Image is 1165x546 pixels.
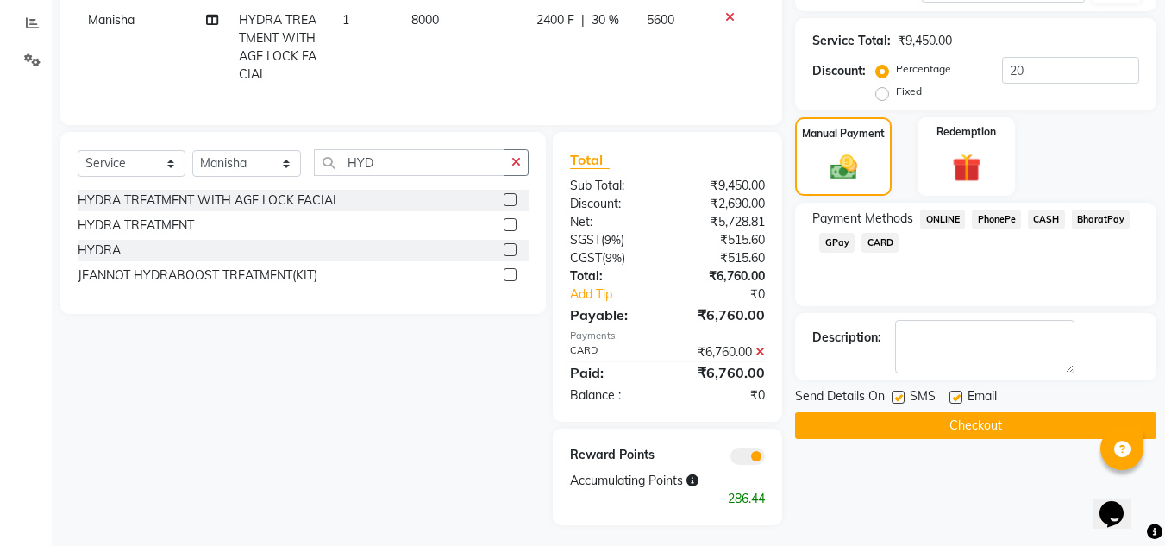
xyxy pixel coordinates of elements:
[861,233,899,253] span: CARD
[78,267,317,285] div: JEANNOT HYDRABOOST TREATMENT(KIT)
[557,446,667,465] div: Reward Points
[802,126,885,141] label: Manual Payment
[78,217,194,235] div: HYDRA TREATMENT
[647,12,674,28] span: 5600
[812,32,891,50] div: Service Total:
[557,304,667,325] div: Payable:
[812,329,881,347] div: Description:
[667,195,778,213] div: ₹2,690.00
[88,12,135,28] span: Manisha
[667,362,778,383] div: ₹6,760.00
[667,267,778,286] div: ₹6,760.00
[667,386,778,405] div: ₹0
[581,11,585,29] span: |
[570,151,610,169] span: Total
[570,250,602,266] span: CGST
[667,177,778,195] div: ₹9,450.00
[936,124,996,140] label: Redemption
[898,32,952,50] div: ₹9,450.00
[920,210,965,229] span: ONLINE
[411,12,439,28] span: 8000
[570,232,601,248] span: SGST
[592,11,619,29] span: 30 %
[943,150,990,185] img: _gift.svg
[557,249,667,267] div: ( )
[1028,210,1065,229] span: CASH
[667,231,778,249] div: ₹515.60
[604,233,621,247] span: 9%
[1072,210,1131,229] span: BharatPay
[605,251,622,265] span: 9%
[910,387,936,409] span: SMS
[557,231,667,249] div: ( )
[557,343,667,361] div: CARD
[795,387,885,409] span: Send Details On
[557,362,667,383] div: Paid:
[667,304,778,325] div: ₹6,760.00
[822,152,866,183] img: _cash.svg
[557,286,686,304] a: Add Tip
[557,195,667,213] div: Discount:
[896,84,922,99] label: Fixed
[570,329,765,343] div: Payments
[314,149,504,176] input: Search or Scan
[342,12,349,28] span: 1
[1093,477,1148,529] iframe: chat widget
[536,11,574,29] span: 2400 F
[972,210,1021,229] span: PhonePe
[557,213,667,231] div: Net:
[667,343,778,361] div: ₹6,760.00
[968,387,997,409] span: Email
[557,386,667,405] div: Balance :
[795,412,1156,439] button: Checkout
[557,267,667,286] div: Total:
[557,177,667,195] div: Sub Total:
[819,233,855,253] span: GPay
[239,12,316,82] span: HYDRA TREATMENT WITH AGE LOCK FACIAL
[667,213,778,231] div: ₹5,728.81
[557,490,778,508] div: 286.44
[896,61,951,77] label: Percentage
[667,249,778,267] div: ₹515.60
[812,62,866,80] div: Discount:
[557,472,723,490] div: Accumulating Points
[78,191,340,210] div: HYDRA TREATMENT WITH AGE LOCK FACIAL
[686,286,779,304] div: ₹0
[812,210,913,228] span: Payment Methods
[78,242,121,260] div: HYDRA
